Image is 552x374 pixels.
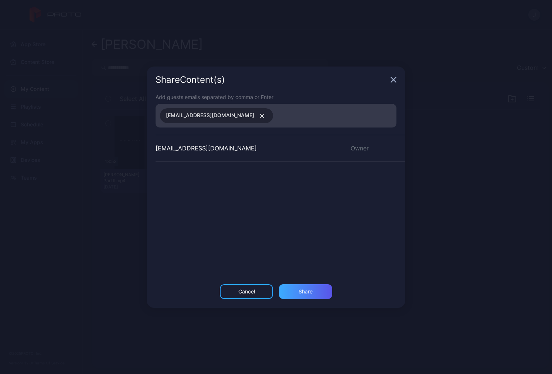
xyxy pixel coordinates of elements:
div: Add guests emails separated by comma or Enter [156,93,396,101]
div: Cancel [238,289,255,295]
div: [EMAIL_ADDRESS][DOMAIN_NAME] [156,144,257,153]
button: Share [279,284,332,299]
span: [EMAIL_ADDRESS][DOMAIN_NAME] [166,111,254,120]
div: Share Content (s) [156,75,388,84]
button: Cancel [220,284,273,299]
div: Share [299,289,313,295]
div: Owner [342,144,405,153]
